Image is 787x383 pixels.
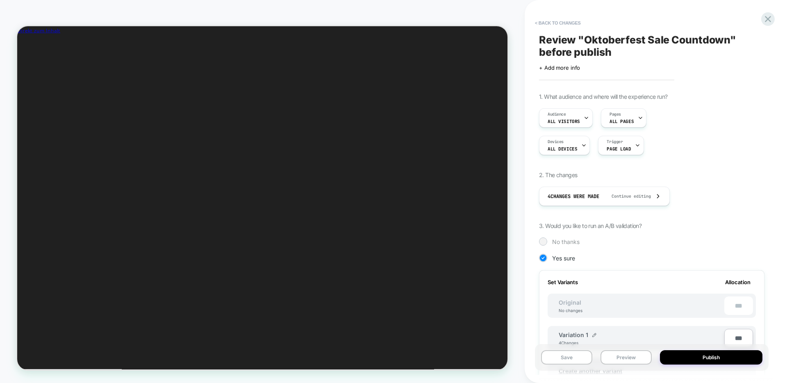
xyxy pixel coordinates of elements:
[603,194,651,199] span: Continue editing
[550,308,591,313] div: No changes
[610,119,634,124] span: ALL PAGES
[531,16,585,30] button: < Back to changes
[552,255,575,262] span: Yes sure
[548,146,577,152] span: ALL DEVICES
[607,146,631,152] span: Page Load
[539,34,764,58] span: Review " Oktoberfest Sale Countdown " before publish
[548,119,580,124] span: All Visitors
[539,222,641,229] span: 3. Would you like to run an A/B validation?
[539,93,667,100] span: 1. What audience and where will the experience run?
[548,279,578,285] span: Set Variants
[592,333,596,337] img: edit
[550,299,589,306] span: Original
[548,193,599,200] span: 4 Changes were made
[548,112,566,117] span: Audience
[539,64,580,71] span: + Add more info
[607,139,623,145] span: Trigger
[539,171,578,178] span: 2. The changes
[559,340,583,345] div: 4 Changes
[552,238,580,245] span: No thanks
[600,350,652,365] button: Preview
[725,279,751,285] span: Allocation
[559,331,588,338] span: Variation 1
[548,139,564,145] span: Devices
[660,350,762,365] button: Publish
[610,112,621,117] span: Pages
[541,350,592,365] button: Save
